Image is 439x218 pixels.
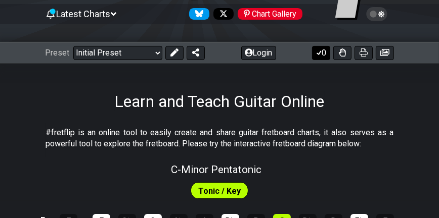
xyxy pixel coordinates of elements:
button: Login [241,46,276,60]
span: Toggle light / dark theme [371,10,383,19]
a: Follow #fretflip at X [209,8,234,20]
button: Create image [376,46,394,60]
button: Print [355,46,373,60]
span: C - Minor Pentatonic [171,163,261,176]
span: Preset [45,48,69,58]
p: #fretflip is an online tool to easily create and share guitar fretboard charts, it also serves as... [46,127,393,150]
button: 0 [312,46,330,60]
a: Follow #fretflip at Bluesky [185,8,209,20]
a: #fretflip at Pinterest [234,8,302,20]
span: Latest Charts [57,9,111,19]
div: Chart Gallery [238,8,302,20]
button: Toggle Dexterity for all fretkits [333,46,352,60]
h1: Learn and Teach Guitar Online [115,92,325,111]
button: Edit Preset [165,46,184,60]
select: Preset [73,46,162,60]
span: First enable full edit mode to edit [198,184,241,198]
button: Share Preset [187,46,205,60]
